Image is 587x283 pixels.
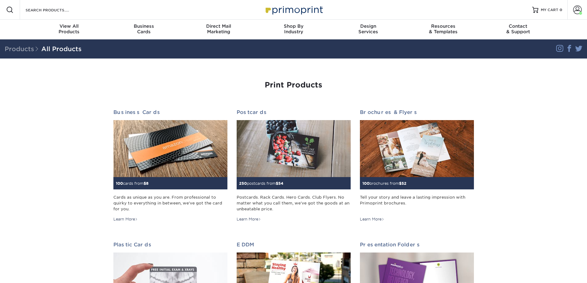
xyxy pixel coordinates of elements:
[113,216,138,222] div: Learn More
[256,23,331,29] span: Shop By
[360,120,474,177] img: Brochures & Flyers
[237,216,261,222] div: Learn More
[41,45,82,53] a: All Products
[406,23,481,34] div: & Templates
[113,120,227,177] img: Business Cards
[256,20,331,39] a: Shop ByIndustry
[560,8,562,12] span: 0
[541,7,558,13] span: MY CART
[113,194,227,212] div: Cards as unique as you are. From professional to quirky to everything in between, we've got the c...
[406,23,481,29] span: Resources
[481,23,556,29] span: Contact
[237,194,351,212] div: Postcards. Rack Cards. Hero Cards. Club Flyers. No matter what you call them, we've got the goods...
[237,109,351,115] h2: Postcards
[113,109,227,222] a: Business Cards 100cards from$8 Cards as unique as you are. From professional to quirky to everyth...
[360,109,474,115] h2: Brochures & Flyers
[331,20,406,39] a: DesignServices
[481,23,556,34] div: & Support
[276,181,278,186] span: $
[181,23,256,29] span: Direct Mail
[113,242,227,248] h2: Plastic Cards
[362,181,406,186] small: brochures from
[116,181,149,186] small: cards from
[237,109,351,222] a: Postcards 250postcards from$54 Postcards. Rack Cards. Hero Cards. Club Flyers. No matter what you...
[32,20,107,39] a: View AllProducts
[331,23,406,34] div: Services
[360,242,474,248] h2: Presentation Folders
[32,23,107,34] div: Products
[113,81,474,90] h1: Print Products
[360,109,474,222] a: Brochures & Flyers 100brochures from$52 Tell your story and leave a lasting impression with Primo...
[106,23,181,29] span: Business
[237,120,351,177] img: Postcards
[331,23,406,29] span: Design
[181,23,256,34] div: Marketing
[181,20,256,39] a: Direct MailMarketing
[5,45,41,53] span: Products
[113,109,227,115] h2: Business Cards
[239,181,283,186] small: postcards from
[360,194,474,212] div: Tell your story and leave a lasting impression with Primoprint brochures.
[263,3,324,16] img: Primoprint
[32,23,107,29] span: View All
[402,181,406,186] span: 52
[144,181,146,186] span: $
[116,181,123,186] span: 100
[25,6,85,14] input: SEARCH PRODUCTS.....
[146,181,149,186] span: 8
[278,181,283,186] span: 54
[362,181,369,186] span: 100
[239,181,247,186] span: 250
[406,20,481,39] a: Resources& Templates
[360,216,384,222] div: Learn More
[256,23,331,34] div: Industry
[106,20,181,39] a: BusinessCards
[481,20,556,39] a: Contact& Support
[106,23,181,34] div: Cards
[237,242,351,248] h2: EDDM
[399,181,402,186] span: $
